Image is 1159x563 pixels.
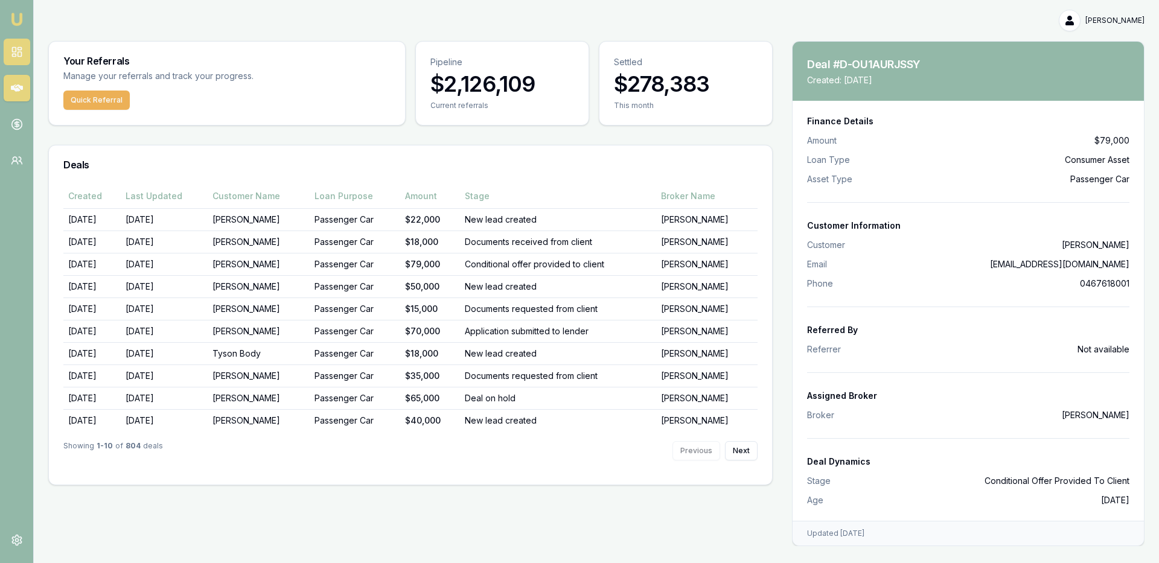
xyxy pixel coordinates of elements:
div: Customer Name [212,190,304,202]
img: emu-icon-u.png [10,12,24,27]
td: [PERSON_NAME] [656,342,758,364]
td: [DATE] [121,208,208,231]
td: [DATE] [63,208,121,231]
td: Passenger Car [310,342,400,364]
td: [PERSON_NAME] [656,409,758,431]
td: Passenger Car [310,253,400,275]
div: Last Updated [126,190,203,202]
td: Passenger Car [310,297,400,320]
dt: Email [807,258,827,270]
td: [DATE] [121,409,208,431]
span: Loan Type [807,154,850,166]
dt: Customer [807,239,845,251]
button: Next [725,441,758,460]
td: New lead created [460,409,656,431]
div: $18,000 [405,348,455,360]
div: Created [68,190,116,202]
strong: 1 - 10 [97,441,113,460]
dd: Conditional Offer Provided To Client [985,475,1129,487]
div: Deal Dynamics [807,456,1129,468]
span: Asset Type [807,173,852,185]
td: New lead created [460,342,656,364]
div: $18,000 [405,236,455,248]
td: Conditional offer provided to client [460,253,656,275]
span: [PERSON_NAME] [1085,16,1145,25]
td: [PERSON_NAME] [656,275,758,297]
div: Showing of deals [63,441,163,460]
td: Passenger Car [310,364,400,387]
a: [EMAIL_ADDRESS][DOMAIN_NAME] [990,259,1129,269]
dt: Referrer [807,343,841,355]
div: $65,000 [405,392,455,404]
p: Manage your referrals and track your progress. [63,69,372,83]
p: Settled [614,56,758,68]
td: [PERSON_NAME] [208,387,309,409]
h3: $278,383 [614,72,758,96]
dt: Broker [807,409,834,421]
td: [DATE] [121,275,208,297]
td: [PERSON_NAME] [656,320,758,342]
td: [DATE] [121,253,208,275]
span: $79,000 [1094,135,1129,147]
div: $35,000 [405,370,455,382]
strong: 804 [126,441,141,460]
td: [DATE] [121,364,208,387]
dt: Stage [807,475,831,487]
td: Passenger Car [310,231,400,253]
td: [DATE] [63,409,121,431]
div: $15,000 [405,303,455,315]
button: Quick Referral [63,91,130,110]
td: Passenger Car [310,275,400,297]
td: [DATE] [63,231,121,253]
td: [DATE] [63,297,121,320]
td: [DATE] [121,231,208,253]
td: New lead created [460,208,656,231]
h3: Deals [63,160,758,170]
h3: $2,126,109 [430,72,574,96]
td: [DATE] [63,275,121,297]
td: [PERSON_NAME] [656,297,758,320]
span: Passenger Car [1070,173,1129,185]
div: Amount [405,190,455,202]
dd: [PERSON_NAME] [1062,239,1129,251]
dd: [DATE] [1101,494,1129,506]
td: [PERSON_NAME] [656,231,758,253]
td: Tyson Body [208,342,309,364]
td: Documents requested from client [460,364,656,387]
h3: Your Referrals [63,56,391,66]
td: [PERSON_NAME] [656,208,758,231]
td: [DATE] [121,342,208,364]
td: New lead created [460,275,656,297]
div: Not available [807,343,1129,355]
td: [PERSON_NAME] [208,275,309,297]
div: Stage [465,190,651,202]
div: Customer Information [807,220,1129,232]
td: [DATE] [63,364,121,387]
div: $22,000 [405,214,455,226]
td: Documents received from client [460,231,656,253]
td: [DATE] [63,253,121,275]
td: [DATE] [121,320,208,342]
p: Created: [DATE] [807,74,940,86]
td: [DATE] [63,320,121,342]
p: Pipeline [430,56,574,68]
div: Finance Details [807,115,1129,127]
td: [PERSON_NAME] [208,364,309,387]
td: [PERSON_NAME] [208,409,309,431]
h3: Deal #D-OU1AURJSSY [807,56,940,73]
td: [PERSON_NAME] [208,253,309,275]
td: [PERSON_NAME] [208,208,309,231]
td: [PERSON_NAME] [208,320,309,342]
td: [PERSON_NAME] [208,231,309,253]
td: Passenger Car [310,208,400,231]
div: Current referrals [430,101,574,110]
dd: [PERSON_NAME] [1062,409,1129,421]
td: [PERSON_NAME] [656,253,758,275]
a: 0467618001 [1080,278,1129,288]
div: $70,000 [405,325,455,337]
div: $50,000 [405,281,455,293]
td: Passenger Car [310,320,400,342]
div: $40,000 [405,415,455,427]
dt: Age [807,494,823,506]
td: [PERSON_NAME] [656,364,758,387]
